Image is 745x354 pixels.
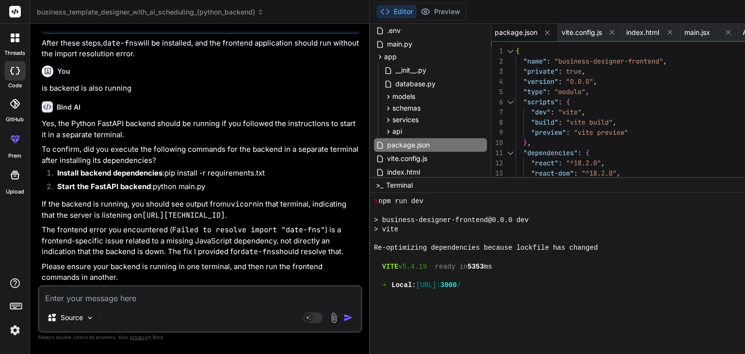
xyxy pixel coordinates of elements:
[554,57,663,65] span: "business-designer-frontend"
[547,57,551,65] span: :
[57,66,70,76] h6: You
[394,64,427,76] span: __init__.py
[6,115,24,124] label: GitHub
[417,5,464,18] button: Preview
[574,169,578,177] span: :
[440,281,457,290] span: 3000
[6,188,24,196] label: Upload
[172,225,325,235] code: Failed to resolve import "date-fns"
[392,92,415,101] span: models
[491,107,503,117] div: 7
[531,108,551,116] span: "dev"
[516,47,519,55] span: {
[558,118,562,127] span: :
[585,87,589,96] span: ,
[4,49,25,57] label: threads
[531,169,574,177] span: "react-dom"
[8,152,21,160] label: prem
[601,159,605,167] span: ,
[484,262,492,272] span: ms
[394,78,437,90] span: database.py
[585,148,589,157] span: {
[57,102,81,112] h6: Bind AI
[241,247,275,257] code: date-fns
[495,28,537,37] span: package.json
[42,118,360,140] p: Yes, the Python FastAPI backend should be running if you followed the instructions to start it in...
[386,38,413,50] span: main.py
[562,28,602,37] span: vite.config.js
[37,7,264,17] span: business_template_designer_with_ai_scheduling_(python_backend)
[153,182,205,191] bindaction: python main.py
[491,87,503,97] div: 5
[523,138,527,147] span: }
[523,57,547,65] span: "name"
[616,169,620,177] span: ,
[558,108,582,116] span: "vite"
[416,281,440,290] span: [URL]:
[38,333,362,342] p: Always double-check its answers. Your in Bind
[376,5,417,18] button: Editor
[551,108,554,116] span: :
[491,77,503,87] div: 4
[374,243,598,253] span: Re-optimizing dependencies because lockfile has changed
[227,199,257,209] code: uvicorn
[42,144,360,166] p: To confirm, did you execute the following commands for the backend in a separate terminal after i...
[531,128,566,137] span: "preview"
[593,77,597,86] span: ,
[382,281,384,290] span: ➜
[103,38,138,48] code: date-fns
[684,28,710,37] span: main.jsx
[531,159,558,167] span: "react"
[558,97,562,106] span: :
[574,128,628,137] span: "vite preview"
[42,261,360,283] p: Please ensure your backend is running in one terminal, and then run the frontend commands in anot...
[566,128,570,137] span: :
[491,97,503,107] div: 6
[374,216,529,225] span: > business-designer-frontend@0.0.0 dev
[491,158,503,168] div: 12
[142,210,225,220] code: [URL][TECHNICAL_ID]
[523,148,578,157] span: "dependencies"
[374,197,379,206] span: ❯
[386,153,428,164] span: vite.config.js
[547,87,551,96] span: :
[468,262,484,272] span: 5353
[392,103,421,113] span: schemas
[386,166,421,178] span: index.html
[491,128,503,138] div: 9
[49,168,360,181] li: :
[566,77,593,86] span: "0.0.0"
[42,225,360,257] p: The frontend error you encountered ( ) is a frontend-specific issue related to a missing JavaScri...
[504,148,517,158] div: Click to collapse the range.
[398,262,427,272] span: v5.4.19
[582,67,585,76] span: ,
[392,115,419,125] span: services
[86,314,94,322] img: Pick Models
[491,148,503,158] div: 11
[374,225,398,234] span: > vite
[164,168,265,177] bindaction: pip install -r requirements.txt
[61,313,83,322] p: Source
[42,199,360,221] p: If the backend is running, you should see output from in that terminal, indicating that the serve...
[491,56,503,66] div: 2
[491,117,503,128] div: 8
[391,281,412,290] span: Local
[566,97,570,106] span: {
[558,159,562,167] span: :
[42,83,360,94] p: is backend is also running
[457,281,461,290] span: /
[376,180,383,190] span: >_
[57,182,151,191] strong: Start the FastAPI backend
[57,168,162,177] strong: Install backend dependencies
[504,46,517,56] div: Click to collapse the range.
[386,25,402,36] span: .env
[527,138,531,147] span: ,
[491,138,503,148] div: 10
[328,312,340,323] img: attachment
[379,197,423,206] span: npm run dev
[566,118,613,127] span: "vite build"
[578,148,582,157] span: :
[523,87,547,96] span: "type"
[523,67,558,76] span: "private"
[412,281,416,290] span: :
